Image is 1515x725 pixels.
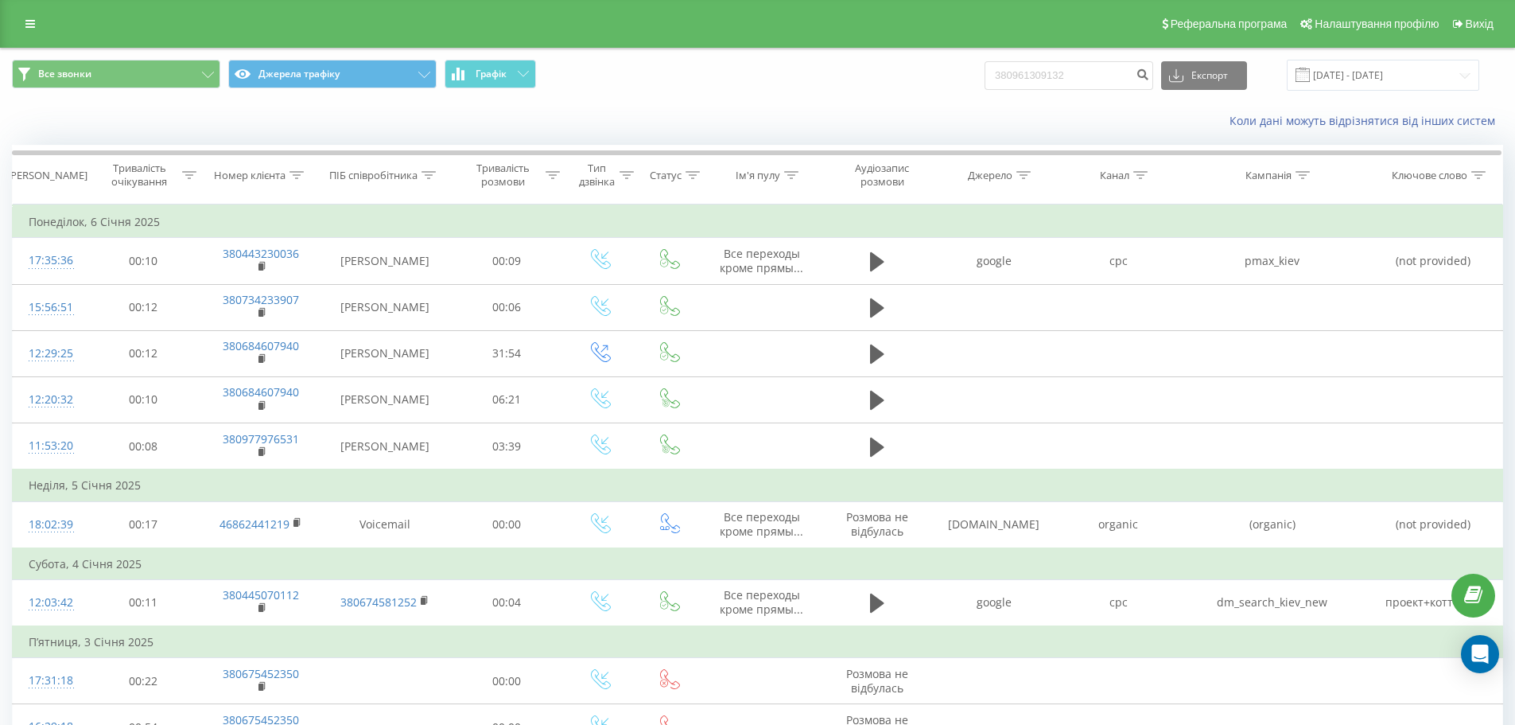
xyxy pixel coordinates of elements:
div: Тип дзвінка [578,162,616,189]
a: 380675452350 [223,666,299,681]
div: 17:31:18 [29,665,70,696]
span: Розмова не відбулась [846,666,908,696]
td: [PERSON_NAME] [320,284,449,330]
div: Ключове слово [1392,169,1467,182]
td: 06:21 [449,376,565,423]
td: 00:12 [86,330,201,376]
td: 00:08 [86,423,201,470]
button: Експорт [1161,61,1247,90]
div: Open Intercom Messenger [1461,635,1499,673]
span: Графік [476,68,507,80]
span: Вихід [1466,18,1494,30]
button: Графік [445,60,536,88]
div: Тривалість очікування [100,162,179,189]
span: Все переходы кроме прямы... [720,587,803,617]
td: 00:00 [449,658,565,704]
td: 00:10 [86,238,201,284]
div: Аудіозапис розмови [836,162,928,189]
td: 00:12 [86,284,201,330]
a: 380734233907 [223,292,299,307]
td: (not provided) [1364,501,1502,548]
div: 12:03:42 [29,587,70,618]
div: Номер клієнта [214,169,286,182]
td: [PERSON_NAME] [320,423,449,470]
td: 00:17 [86,501,201,548]
a: Коли дані можуть відрізнятися вiд інших систем [1229,113,1503,128]
td: (not provided) [1364,238,1502,284]
div: [PERSON_NAME] [7,169,87,182]
td: 00:22 [86,658,201,704]
td: проект+коттеджа [1364,579,1502,626]
div: Тривалість розмови [464,162,542,189]
span: Розмова не відбулась [846,509,908,539]
td: [PERSON_NAME] [320,238,449,284]
span: Все переходы кроме прямы... [720,509,803,539]
div: Джерело [968,169,1012,182]
button: Все звонки [12,60,220,88]
span: Налаштування профілю [1315,18,1439,30]
td: 31:54 [449,330,565,376]
td: Субота, 4 Січня 2025 [13,548,1503,580]
div: 17:35:36 [29,245,70,276]
button: Джерела трафіку [228,60,437,88]
td: 00:11 [86,579,201,626]
td: google [932,238,1056,284]
td: [PERSON_NAME] [320,330,449,376]
div: Канал [1100,169,1129,182]
div: Ім'я пулу [736,169,780,182]
td: Voicemail [320,501,449,548]
td: pmax_kiev [1180,238,1364,284]
td: 00:09 [449,238,565,284]
span: Все звонки [38,68,91,80]
a: 380684607940 [223,384,299,400]
a: 380443230036 [223,246,299,261]
input: Пошук за номером [985,61,1153,90]
td: 03:39 [449,423,565,470]
a: 380977976531 [223,431,299,446]
td: organic [1056,501,1180,548]
div: 12:20:32 [29,384,70,415]
a: 380684607940 [223,338,299,353]
td: 00:06 [449,284,565,330]
td: cpc [1056,579,1180,626]
td: 00:10 [86,376,201,423]
a: 46862441219 [219,516,289,532]
a: 380674581252 [340,594,417,610]
td: (organic) [1180,501,1364,548]
div: ПІБ співробітника [329,169,418,182]
td: cpc [1056,238,1180,284]
div: 15:56:51 [29,292,70,323]
td: П’ятниця, 3 Січня 2025 [13,626,1503,658]
span: Реферальна програма [1171,18,1288,30]
div: 18:02:39 [29,509,70,540]
div: 11:53:20 [29,431,70,462]
td: dm_search_kiev_new [1180,579,1364,626]
div: Кампанія [1245,169,1292,182]
div: Статус [650,169,682,182]
td: Понеділок, 6 Січня 2025 [13,206,1503,238]
td: 00:00 [449,501,565,548]
td: google [932,579,1056,626]
td: 00:04 [449,579,565,626]
span: Все переходы кроме прямы... [720,246,803,275]
td: [PERSON_NAME] [320,376,449,423]
a: 380445070112 [223,587,299,602]
td: [DOMAIN_NAME] [932,501,1056,548]
div: 12:29:25 [29,338,70,369]
td: Неділя, 5 Січня 2025 [13,470,1503,501]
